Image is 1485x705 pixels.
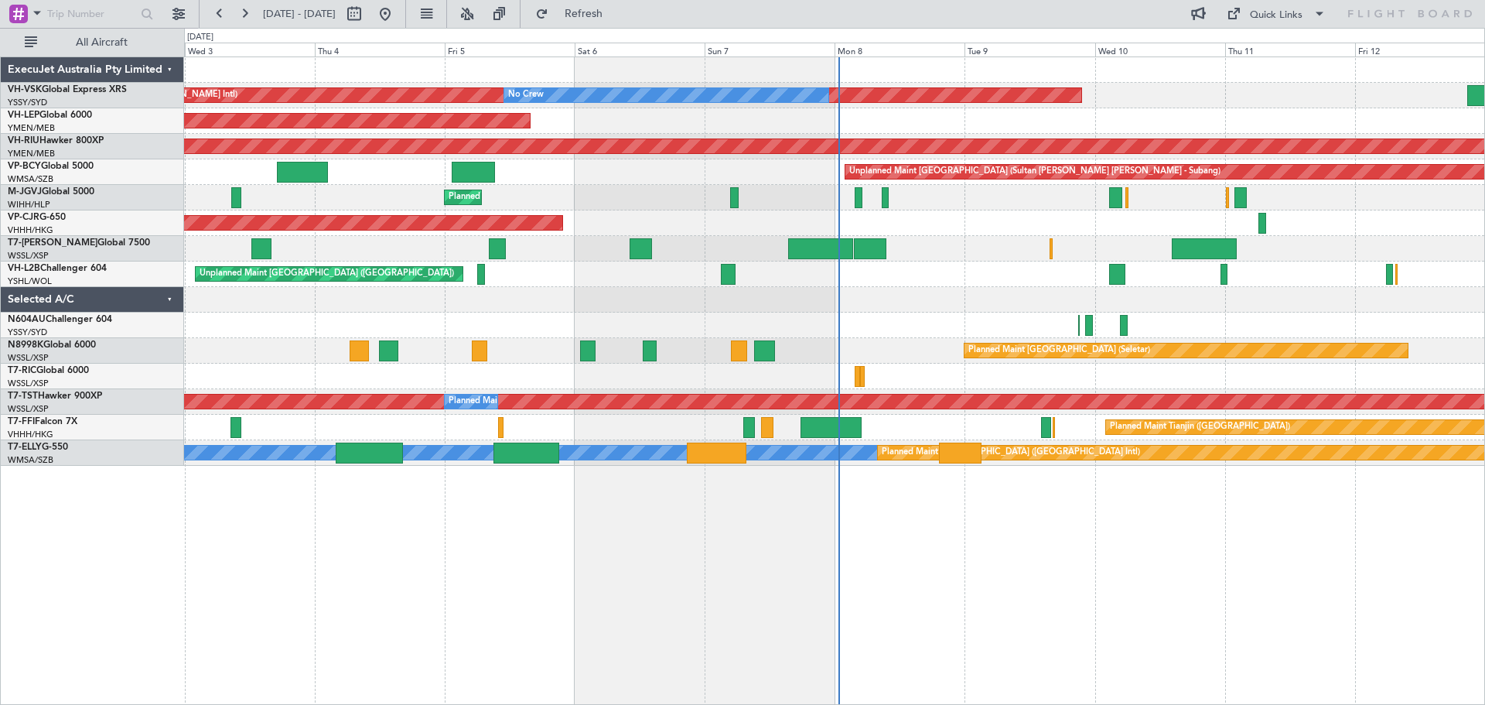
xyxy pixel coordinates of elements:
[8,403,49,415] a: WSSL/XSP
[705,43,835,56] div: Sun 7
[8,264,40,273] span: VH-L2B
[8,213,39,222] span: VP-CJR
[8,315,112,324] a: N604AUChallenger 604
[8,85,42,94] span: VH-VSK
[8,275,52,287] a: YSHL/WOL
[8,85,127,94] a: VH-VSKGlobal Express XRS
[17,30,168,55] button: All Aircraft
[47,2,136,26] input: Trip Number
[185,43,315,56] div: Wed 3
[551,9,616,19] span: Refresh
[263,7,336,21] span: [DATE] - [DATE]
[8,341,43,350] span: N8998K
[1250,8,1302,23] div: Quick Links
[8,213,66,222] a: VP-CJRG-650
[8,352,49,364] a: WSSL/XSP
[1110,416,1290,439] div: Planned Maint Tianjin ([GEOGRAPHIC_DATA])
[8,264,107,273] a: VH-L2BChallenger 604
[8,148,55,159] a: YMEN/MEB
[575,43,705,56] div: Sat 6
[187,31,213,44] div: [DATE]
[8,162,94,171] a: VP-BCYGlobal 5000
[882,441,1140,464] div: Planned Maint [GEOGRAPHIC_DATA] ([GEOGRAPHIC_DATA] Intl)
[1355,43,1485,56] div: Fri 12
[8,341,96,350] a: N8998KGlobal 6000
[8,238,150,248] a: T7-[PERSON_NAME]Global 7500
[8,327,47,338] a: YSSY/SYD
[8,366,36,375] span: T7-RIC
[8,443,42,452] span: T7-ELLY
[315,43,445,56] div: Thu 4
[968,339,1150,362] div: Planned Maint [GEOGRAPHIC_DATA] (Seletar)
[1219,2,1333,26] button: Quick Links
[8,238,97,248] span: T7-[PERSON_NAME]
[508,84,544,107] div: No Crew
[8,122,55,134] a: YMEN/MEB
[528,2,621,26] button: Refresh
[964,43,1094,56] div: Tue 9
[8,315,46,324] span: N604AU
[8,199,50,210] a: WIHH/HLP
[449,390,505,413] div: Planned Maint
[8,187,94,197] a: M-JGVJGlobal 5000
[8,224,53,236] a: VHHH/HKG
[445,43,575,56] div: Fri 5
[200,262,454,286] div: Unplanned Maint [GEOGRAPHIC_DATA] ([GEOGRAPHIC_DATA])
[8,417,77,426] a: T7-FFIFalcon 7X
[449,186,630,209] div: Planned Maint [GEOGRAPHIC_DATA] (Seletar)
[8,378,49,389] a: WSSL/XSP
[8,250,49,262] a: WSSL/XSP
[835,43,964,56] div: Mon 8
[8,97,47,108] a: YSSY/SYD
[8,454,53,466] a: WMSA/SZB
[8,111,92,120] a: VH-LEPGlobal 6000
[8,187,42,197] span: M-JGVJ
[8,136,104,145] a: VH-RIUHawker 800XP
[8,162,41,171] span: VP-BCY
[8,443,68,452] a: T7-ELLYG-550
[8,417,35,426] span: T7-FFI
[40,37,163,48] span: All Aircraft
[8,173,53,185] a: WMSA/SZB
[8,429,53,440] a: VHHH/HKG
[8,366,89,375] a: T7-RICGlobal 6000
[8,392,38,401] span: T7-TST
[8,136,39,145] span: VH-RIU
[1095,43,1225,56] div: Wed 10
[1225,43,1355,56] div: Thu 11
[8,111,39,120] span: VH-LEP
[8,392,102,401] a: T7-TSTHawker 900XP
[849,160,1220,183] div: Unplanned Maint [GEOGRAPHIC_DATA] (Sultan [PERSON_NAME] [PERSON_NAME] - Subang)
